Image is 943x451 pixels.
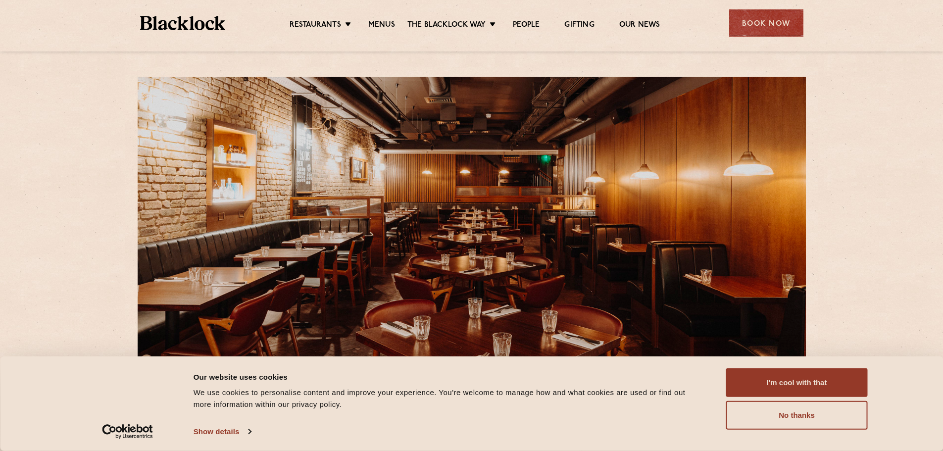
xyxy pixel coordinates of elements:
a: Show details [194,424,251,439]
div: Book Now [729,9,803,37]
a: The Blacklock Way [407,20,486,31]
button: I'm cool with that [726,368,868,397]
button: No thanks [726,401,868,430]
a: Gifting [564,20,594,31]
a: Menus [368,20,395,31]
img: BL_Textured_Logo-footer-cropped.svg [140,16,226,30]
a: People [513,20,540,31]
a: Restaurants [290,20,341,31]
a: Usercentrics Cookiebot - opens in a new window [84,424,171,439]
div: We use cookies to personalise content and improve your experience. You're welcome to manage how a... [194,387,704,410]
a: Our News [619,20,660,31]
div: Our website uses cookies [194,371,704,383]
